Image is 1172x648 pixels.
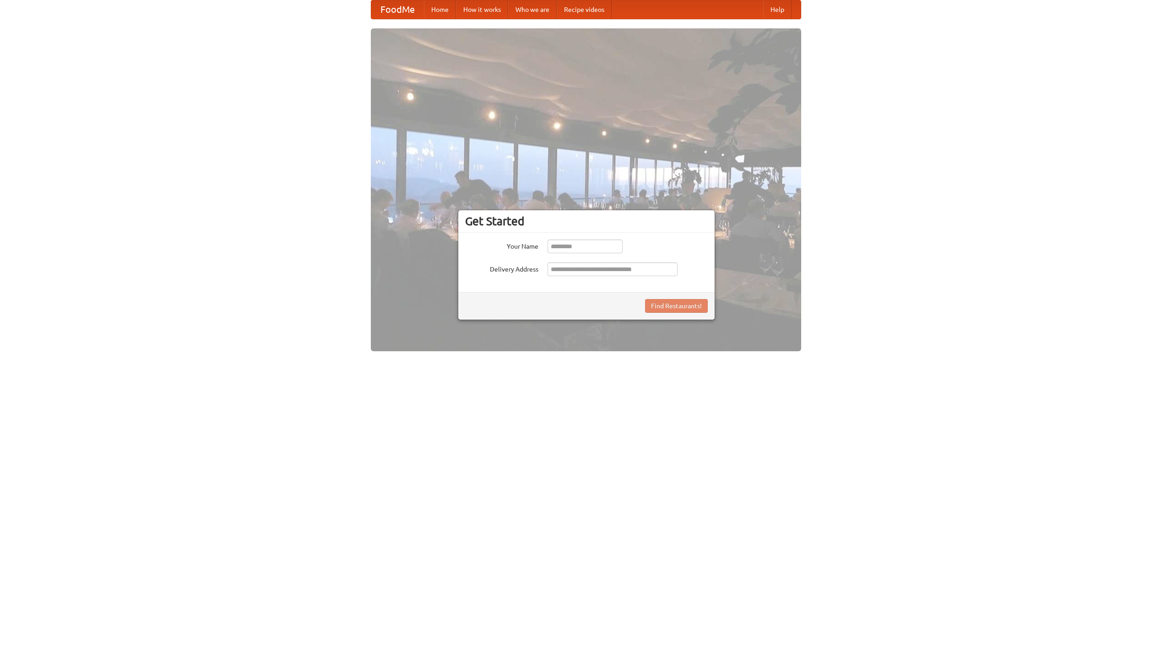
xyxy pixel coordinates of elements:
a: Who we are [508,0,557,19]
a: FoodMe [371,0,424,19]
a: How it works [456,0,508,19]
button: Find Restaurants! [645,299,708,313]
h3: Get Started [465,214,708,228]
label: Delivery Address [465,262,538,274]
a: Recipe videos [557,0,612,19]
a: Help [763,0,792,19]
a: Home [424,0,456,19]
label: Your Name [465,240,538,251]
